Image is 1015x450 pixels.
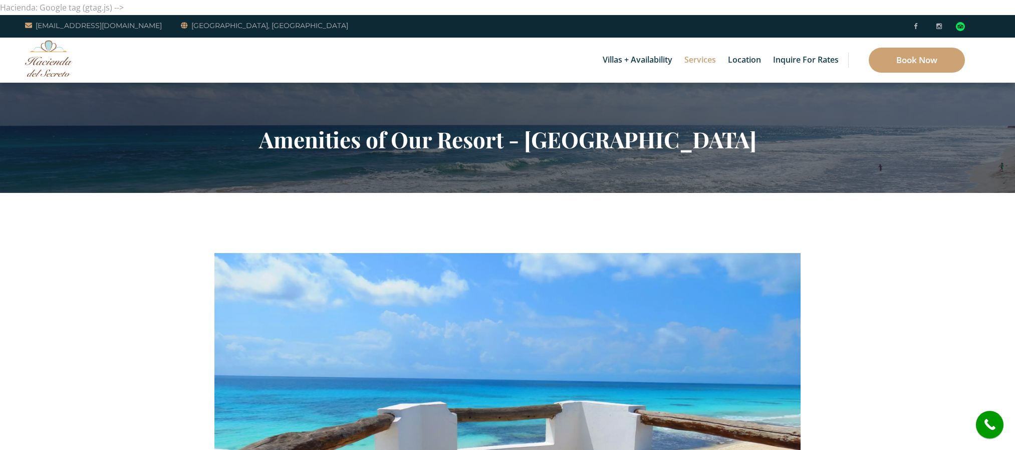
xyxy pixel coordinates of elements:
[768,38,844,83] a: Inquire for Rates
[214,126,801,152] h2: Amenities of Our Resort - [GEOGRAPHIC_DATA]
[723,38,766,83] a: Location
[598,38,677,83] a: Villas + Availability
[181,20,348,32] a: [GEOGRAPHIC_DATA], [GEOGRAPHIC_DATA]
[956,22,965,31] div: Read traveler reviews on Tripadvisor
[679,38,721,83] a: Services
[978,413,1001,436] i: call
[25,20,162,32] a: [EMAIL_ADDRESS][DOMAIN_NAME]
[25,40,73,77] img: Awesome Logo
[869,48,965,73] a: Book Now
[956,22,965,31] img: Tripadvisor_logomark.svg
[976,411,1003,438] a: call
